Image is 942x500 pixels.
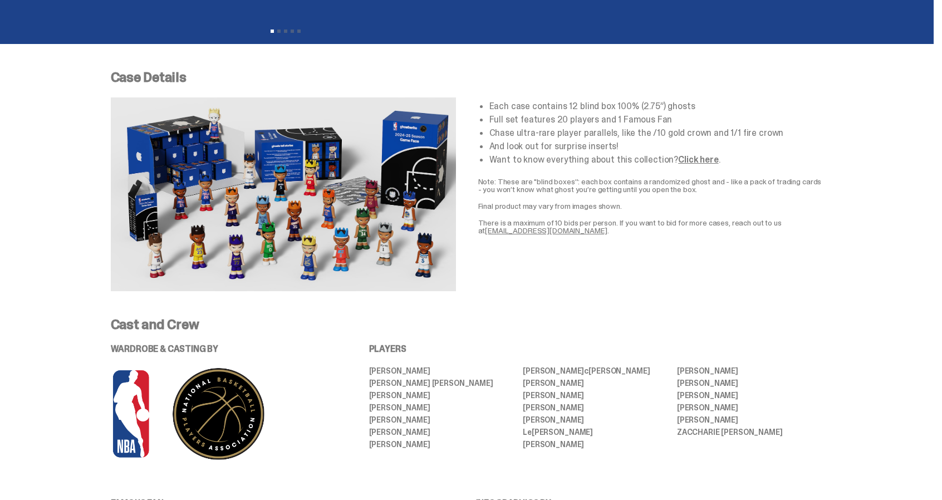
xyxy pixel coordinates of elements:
[478,178,823,193] p: Note: These are "blind boxes”: each box contains a randomized ghost and - like a pack of trading ...
[489,102,823,111] li: Each case contains 12 blind box 100% (2.75”) ghosts
[523,416,669,424] li: [PERSON_NAME]
[523,367,669,375] li: [PERSON_NAME] [PERSON_NAME]
[478,219,823,234] p: There is a maximum of 10 bids per person. If you want to bid for more cases, reach out to us at .
[489,115,823,124] li: Full set features 20 players and 1 Famous Fan
[677,404,823,411] li: [PERSON_NAME]
[523,440,669,448] li: [PERSON_NAME]
[369,416,516,424] li: [PERSON_NAME]
[678,154,718,165] a: Click here
[677,416,823,424] li: [PERSON_NAME]
[677,367,823,375] li: [PERSON_NAME]
[489,129,823,138] li: Chase ultra-rare player parallels, like the /10 gold crown and 1/1 fire crown
[677,379,823,387] li: [PERSON_NAME]
[111,71,823,84] p: Case Details
[284,30,287,33] button: View slide 3
[485,226,607,236] a: [EMAIL_ADDRESS][DOMAIN_NAME]
[369,345,823,354] p: PLAYERS
[523,404,669,411] li: [PERSON_NAME]
[523,391,669,399] li: [PERSON_NAME]
[677,391,823,399] li: [PERSON_NAME]
[489,155,823,164] li: Want to know everything about this collection? .
[478,202,823,210] p: Final product may vary from images shown.
[369,440,516,448] li: [PERSON_NAME]
[369,379,516,387] li: [PERSON_NAME] [PERSON_NAME]
[523,428,669,436] li: L [PERSON_NAME]
[369,404,516,411] li: [PERSON_NAME]
[111,345,338,354] p: WARDROBE & CASTING BY
[489,142,823,151] li: And look out for surprise inserts!
[677,428,823,436] li: ZACCHARIE [PERSON_NAME]
[111,367,306,461] img: NBA%20and%20PA%20logo%20for%20PDP-04.png
[369,428,516,436] li: [PERSON_NAME]
[369,391,516,399] li: [PERSON_NAME]
[527,427,532,437] span: e
[297,30,301,33] button: View slide 5
[111,97,456,291] img: NBA-Case-Details.png
[111,318,823,331] p: Cast and Crew
[271,30,274,33] button: View slide 1
[523,379,669,387] li: [PERSON_NAME]
[277,30,281,33] button: View slide 2
[291,30,294,33] button: View slide 4
[369,367,516,375] li: [PERSON_NAME]
[584,366,588,376] span: c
